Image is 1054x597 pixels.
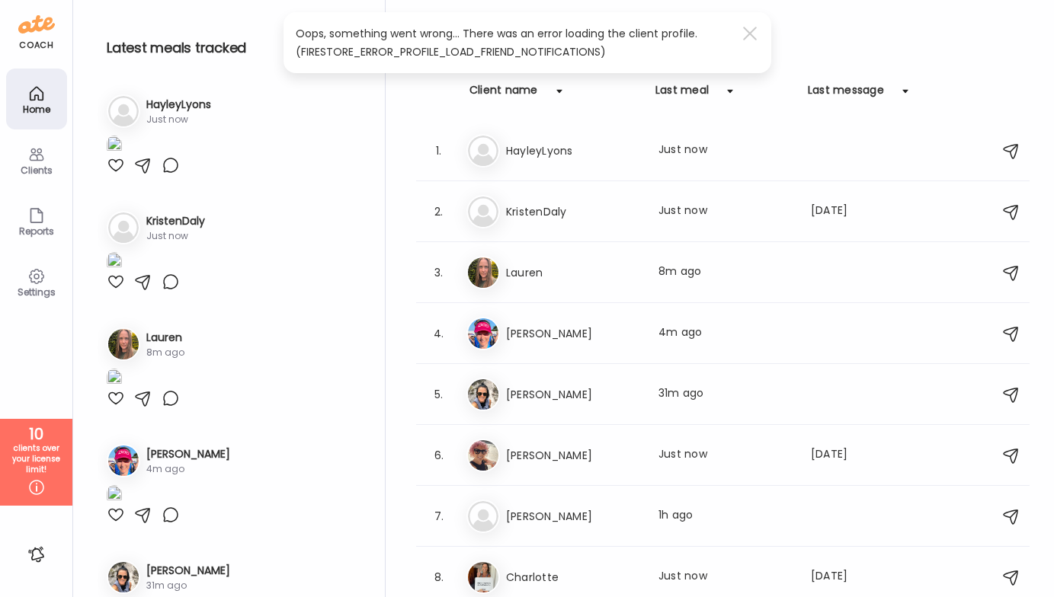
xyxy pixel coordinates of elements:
div: 5. [430,385,448,404]
h3: HayleyLyons [146,97,211,113]
h3: [PERSON_NAME] [146,446,230,462]
div: [DATE] [811,568,870,586]
img: bg-avatar-default.svg [468,196,498,227]
img: avatars%2FbkIDLUAGeigVsEJAfh5TtyI54fn2 [468,562,498,592]
div: [DATE] [811,203,870,221]
div: 8. [430,568,448,586]
h3: Charlotte [506,568,640,586]
div: 2. [430,203,448,221]
div: 7. [430,507,448,525]
img: avatars%2F8ZljRCtQGagDxVJlbEcPvmcz2hZ2 [468,379,498,410]
div: clients over your license limit! [5,443,67,475]
div: 10 [5,425,67,443]
div: 1h ago [658,507,793,525]
div: Reports [9,226,64,236]
div: 6. [430,446,448,465]
img: images%2FgjjsctfBQCU7MQDzeW9advq1iPg2%2FYZmM7TiBx4maFoeOfI8p%2FyQ75dPEnUEbta0uElxhI_1080 [107,136,122,156]
div: 31m ago [658,385,793,404]
div: Last message [808,82,884,107]
div: 4m ago [146,462,230,476]
img: images%2FiIjDRUMRMIeYQMsMqPds1zzBGJH2%2FLKV5iKtqeWrVpTr1QMV4%2FU6qFPQxl3jIq1GNmm8pG_1080 [107,369,122,389]
div: Settings [9,287,64,297]
h3: HayleyLyons [506,142,640,160]
h3: KristenDaly [146,213,205,229]
div: 1. [430,142,448,160]
div: Just now [658,568,793,586]
h2: Latest meals tracked [107,37,360,59]
h3: Lauren [146,330,184,346]
div: Client name [469,82,538,107]
img: bg-avatar-default.svg [108,212,139,243]
img: bg-avatar-default.svg [468,136,498,166]
img: avatars%2F8ZljRCtQGagDxVJlbEcPvmcz2hZ2 [108,562,139,592]
div: 8m ago [658,263,793,282]
div: Just now [146,229,205,243]
img: images%2FUxzx7f3hj8YZRQCNHTC3iNGP6X53%2FYCtpgQBYPsL0PKQx0ZHQ%2FraiPmupO0gCCYWfKenrM_1080 [107,252,122,273]
h3: Lauren [506,263,640,282]
div: Just now [658,142,793,160]
div: 8m ago [146,346,184,359]
div: Clients [9,165,64,175]
h3: [PERSON_NAME] [506,446,640,465]
img: ate [18,12,55,37]
img: bg-avatar-default.svg [108,96,139,126]
h3: [PERSON_NAME] [506,385,640,404]
div: 4m ago [658,324,793,343]
img: avatars%2FiIjDRUMRMIeYQMsMqPds1zzBGJH2 [468,257,498,288]
div: 3. [430,263,448,282]
img: avatars%2FMo0eWMyCOjgZhFQlfN7fLTzdE3K2 [468,318,498,349]
img: avatars%2FMo0eWMyCOjgZhFQlfN7fLTzdE3K2 [108,445,139,476]
div: Just now [658,446,793,465]
h3: [PERSON_NAME] [506,507,640,525]
img: avatars%2FiIjDRUMRMIeYQMsMqPds1zzBGJH2 [108,329,139,359]
h3: KristenDaly [506,203,640,221]
div: 4. [430,324,448,343]
div: [DATE] [811,446,870,465]
div: Last meal [655,82,709,107]
div: Oops, something went wrong... There was an error loading the client profile. (FIRESTORE_ERROR_PRO... [296,24,735,61]
div: 31m ago [146,579,230,592]
img: avatars%2FsAVGeKBpEzLIcWDGqUHnqzgZxN53 [468,440,498,471]
div: Home [9,104,64,114]
h3: [PERSON_NAME] [146,563,230,579]
img: bg-avatar-default.svg [468,501,498,532]
div: coach [19,39,53,52]
div: Just now [658,203,793,221]
img: images%2FMo0eWMyCOjgZhFQlfN7fLTzdE3K2%2FaJU9h03Vyl5bK7oXihtA%2FGWwbwOio4LPe1Ry2r7cl_1080 [107,485,122,506]
div: Just now [146,113,211,126]
h3: [PERSON_NAME] [506,324,640,343]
